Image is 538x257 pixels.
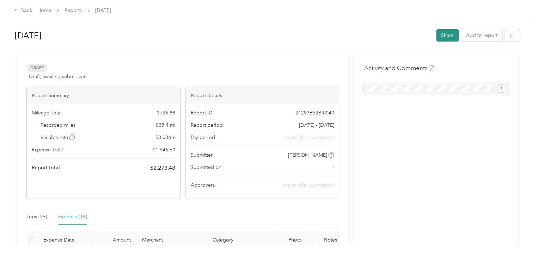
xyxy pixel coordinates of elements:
span: Report ID [191,109,213,117]
span: - [332,164,334,171]
span: $ 726.88 [157,109,175,117]
span: $ 2,273.48 [150,164,175,172]
div: Report Summary [27,87,180,104]
th: Notes [313,231,348,250]
span: $ 1,546.60 [153,146,175,153]
span: Recorded miles [41,121,75,129]
span: Expense Total [32,146,63,153]
div: Report details [186,87,339,104]
button: Add to report [461,29,502,42]
span: 1,038.4 mi [152,121,175,129]
iframe: Everlance-gr Chat Button Frame [499,218,538,257]
span: Draft, awaiting submission [29,73,87,80]
th: Photo [277,231,313,250]
span: $ 0.00 / mi [155,134,175,141]
span: Submitted on [191,164,221,171]
th: Expense Date [38,231,91,250]
th: Amount [91,231,136,250]
span: Variable rate [41,134,75,141]
button: Share [436,29,459,42]
div: Trips (25) [26,213,47,221]
span: shown after submission [282,134,334,141]
span: shown after submission [282,182,334,188]
span: Report period [191,121,223,129]
span: Mileage Total [32,109,61,117]
span: Approvers [191,181,215,189]
span: 21293B52B-0040 [295,109,334,117]
a: Reports [65,7,82,13]
h4: Activity and Comments [364,64,434,73]
span: Pay period [191,134,215,141]
span: Submitter [191,151,213,159]
span: [PERSON_NAME] [288,151,327,159]
span: Report total [32,164,60,171]
div: Back [14,6,32,15]
span: [DATE] [95,7,111,14]
h1: Sep 2025 [15,27,431,44]
a: Home [37,7,51,13]
th: Merchant [136,231,207,250]
div: Expense (15) [58,213,87,221]
span: [DATE] - [DATE] [299,121,334,129]
th: Category [207,231,277,250]
span: Draft [26,64,48,72]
